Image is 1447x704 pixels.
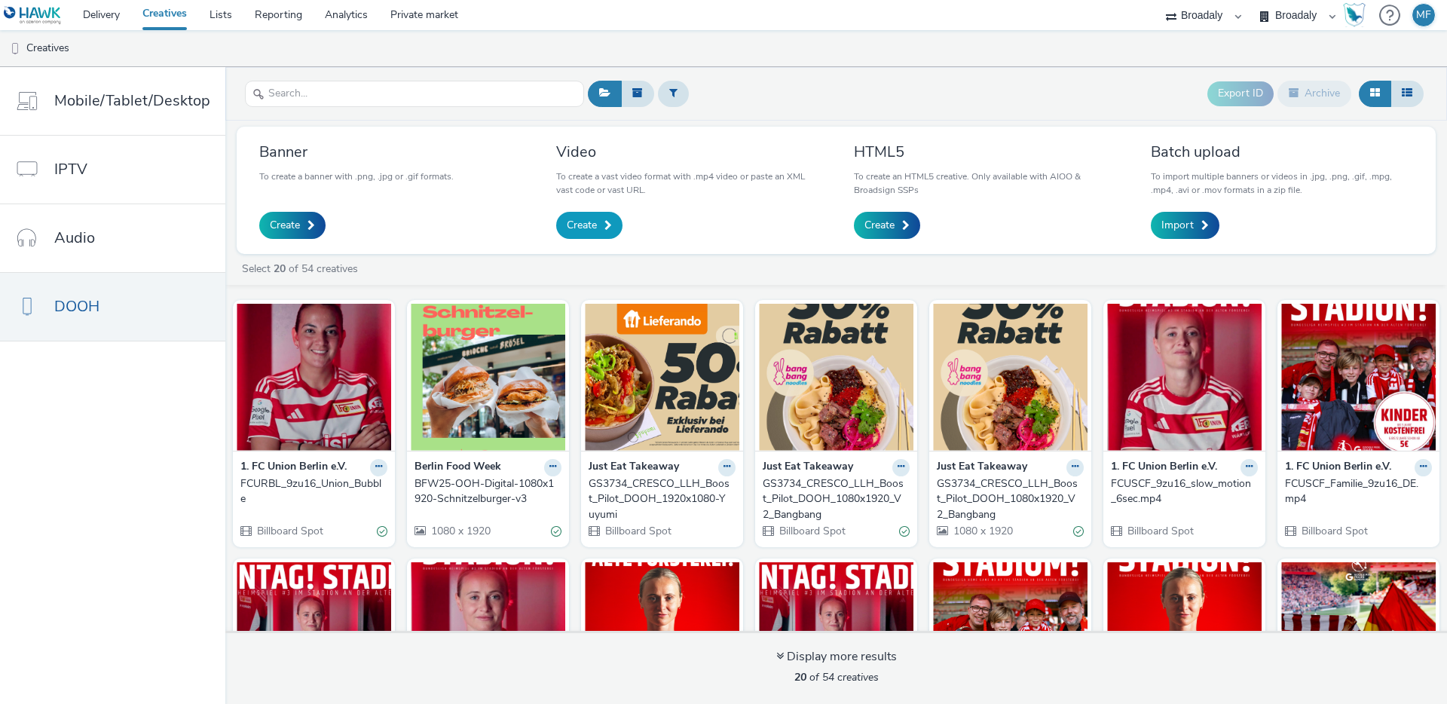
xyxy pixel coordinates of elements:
[240,476,381,507] div: FCURBL_9zu16_Union_Bubble
[1151,212,1219,239] a: Import
[54,158,87,180] span: IPTV
[240,262,364,276] a: Select of 54 creatives
[763,459,853,476] strong: Just Eat Takeaway
[54,90,210,112] span: Mobile/Tablet/Desktop
[589,459,679,476] strong: Just Eat Takeaway
[259,142,454,162] h3: Banner
[415,476,561,507] a: BFW25-OOH-Digital-1080x1920-Schnitzelburger-v3
[937,476,1084,522] a: GS3734_CRESCO_LLH_Boost_Pilot_DOOH_1080x1920_V2_Bangbang
[8,41,23,57] img: dooh
[854,212,920,239] a: Create
[1111,476,1258,507] a: FCUSCF_9zu16_slow_motion_6sec.mp4
[259,170,454,183] p: To create a banner with .png, .jpg or .gif formats.
[1281,304,1436,451] img: FCUSCF_Familie_9zu16_DE.mp4 visual
[54,227,95,249] span: Audio
[54,295,99,317] span: DOOH
[415,476,555,507] div: BFW25-OOH-Digital-1080x1920-Schnitzelburger-v3
[589,476,730,522] div: GS3734_CRESCO_LLH_Boost_Pilot_DOOH_1920x1080-Yuyumi
[864,218,895,233] span: Create
[556,170,818,197] p: To create a vast video format with .mp4 video or paste an XML vast code or vast URL.
[237,304,391,451] img: FCURBL_9zu16_Union_Bubble visual
[1300,524,1368,538] span: Billboard Spot
[776,648,897,666] div: Display more results
[274,262,286,276] strong: 20
[1416,4,1431,26] div: MF
[1207,81,1274,106] button: Export ID
[589,476,736,522] a: GS3734_CRESCO_LLH_Boost_Pilot_DOOH_1920x1080-Yuyumi
[1126,524,1194,538] span: Billboard Spot
[567,218,597,233] span: Create
[933,304,1088,451] img: GS3734_CRESCO_LLH_Boost_Pilot_DOOH_1080x1920_V2_Bangbang visual
[1285,459,1391,476] strong: 1. FC Union Berlin e.V.
[778,524,846,538] span: Billboard Spot
[245,81,584,107] input: Search...
[937,459,1027,476] strong: Just Eat Takeaway
[377,524,387,540] div: Valid
[556,142,818,162] h3: Video
[556,212,623,239] a: Create
[1107,304,1262,451] img: FCUSCF_9zu16_slow_motion_6sec.mp4 visual
[952,524,1013,538] span: 1080 x 1920
[1151,170,1413,197] p: To import multiple banners or videos in .jpg, .png, .gif, .mpg, .mp4, .avi or .mov formats in a z...
[240,459,347,476] strong: 1. FC Union Berlin e.V.
[415,459,501,476] strong: Berlin Food Week
[1161,218,1194,233] span: Import
[1285,476,1432,507] a: FCUSCF_Familie_9zu16_DE.mp4
[430,524,491,538] span: 1080 x 1920
[1277,81,1351,106] button: Archive
[763,476,910,522] a: GS3734_CRESCO_LLH_Boost_Pilot_DOOH_1080x1920_V2_Bangbang
[794,670,806,684] strong: 20
[411,304,565,451] img: BFW25-OOH-Digital-1080x1920-Schnitzelburger-v3 visual
[551,524,561,540] div: Valid
[4,6,62,25] img: undefined Logo
[1073,524,1084,540] div: Valid
[255,524,323,538] span: Billboard Spot
[1111,459,1217,476] strong: 1. FC Union Berlin e.V.
[1151,142,1413,162] h3: Batch upload
[937,476,1078,522] div: GS3734_CRESCO_LLH_Boost_Pilot_DOOH_1080x1920_V2_Bangbang
[585,304,739,451] img: GS3734_CRESCO_LLH_Boost_Pilot_DOOH_1920x1080-Yuyumi visual
[899,524,910,540] div: Valid
[854,170,1116,197] p: To create an HTML5 creative. Only available with AIOO & Broadsign SSPs
[1285,476,1426,507] div: FCUSCF_Familie_9zu16_DE.mp4
[259,212,326,239] a: Create
[1343,3,1366,27] img: Hawk Academy
[240,476,387,507] a: FCURBL_9zu16_Union_Bubble
[1343,3,1372,27] a: Hawk Academy
[1111,476,1252,507] div: FCUSCF_9zu16_slow_motion_6sec.mp4
[759,304,913,451] img: GS3734_CRESCO_LLH_Boost_Pilot_DOOH_1080x1920_V2_Bangbang visual
[270,218,300,233] span: Create
[1359,81,1391,106] button: Grid
[604,524,671,538] span: Billboard Spot
[854,142,1116,162] h3: HTML5
[763,476,904,522] div: GS3734_CRESCO_LLH_Boost_Pilot_DOOH_1080x1920_V2_Bangbang
[794,670,879,684] span: of 54 creatives
[1390,81,1424,106] button: Table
